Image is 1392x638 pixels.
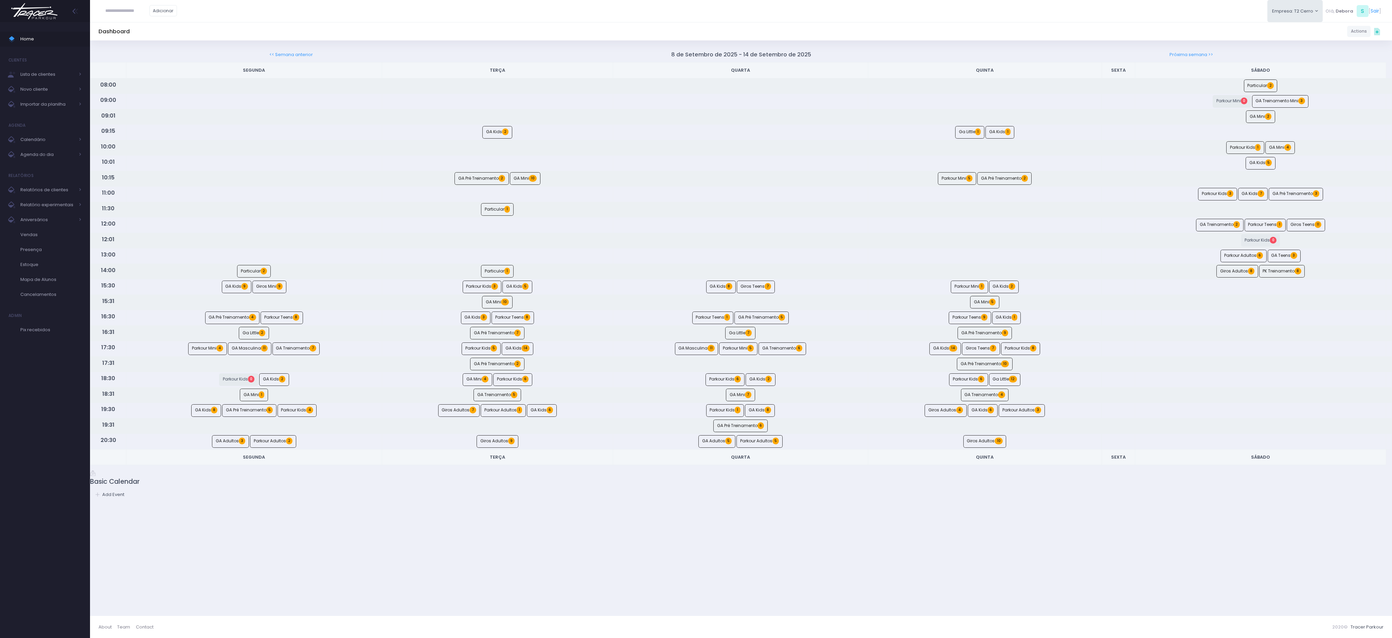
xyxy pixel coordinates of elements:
a: Parkour Mini5 [719,342,757,355]
a: GA Kids8 [745,404,775,417]
h4: Agenda [8,119,26,132]
a: Parkour Kids8 [1001,342,1040,355]
span: Mapa de Alunos [20,275,82,284]
a: Particular2 [237,265,271,278]
strong: 12:00 [101,220,115,228]
a: Add Event [90,488,129,501]
a: Parkour Kids6 [706,373,745,386]
span: Agenda do dia [20,150,75,159]
a: Parkour Adultos1 [481,404,526,417]
th: Terça [382,449,613,465]
span: 1 [979,283,984,290]
a: GA Adultos3 [212,435,249,448]
a: Parkour Adultos5 [736,435,783,448]
a: GA Mini2 [1246,110,1275,123]
span: 6 [796,345,802,352]
a: GA Pré Treinamento2 [470,358,524,370]
a: Giros Teens11 [1287,219,1325,231]
span: 1 [259,391,264,398]
a: GA Kids1 [992,312,1021,324]
strong: 09:15 [101,127,115,135]
span: Vendas [20,230,82,239]
a: GA Kids7 [1238,188,1268,200]
a: Parkour Adultos2 [250,435,296,448]
span: 1 [975,128,981,135]
a: Giros Adultos10 [963,435,1006,448]
span: 2 [1267,82,1273,89]
span: 12 [1009,376,1017,383]
a: GA Kids2 [746,373,775,386]
a: Parkour Teens1 [1245,219,1286,231]
span: 0 [1241,98,1247,104]
a: Ga Little12 [989,373,1021,386]
a: Parkour Adultos6 [1220,250,1267,262]
span: 4 [1284,144,1291,151]
a: GA Mini10 [482,296,513,308]
span: 2 [765,376,772,383]
span: 5 [966,175,972,182]
h4: Relatórios [8,169,34,182]
a: GA Mini10 [510,172,540,185]
span: 7 [514,330,521,336]
a: Parkour Kids3 [1198,188,1237,200]
a: Contact [136,620,154,634]
span: Calendário [20,135,75,144]
a: GA Masculina11 [228,342,271,355]
span: 5 [779,314,785,321]
a: GA Treinamento Mini3 [1252,95,1309,108]
a: Giros Adultos4 [925,404,967,417]
strong: 09:00 [100,96,116,104]
strong: 16:30 [101,313,115,320]
span: 3 [491,283,498,290]
span: Importar da planilha [20,100,75,109]
a: GA Kids8 [191,404,221,417]
span: 9 [508,438,515,444]
span: 9 [276,283,283,290]
a: Ga Little2 [239,327,269,339]
a: Parkour Mini1 [951,281,988,293]
a: Parkour Adultos3 [999,404,1045,417]
span: 6 [978,376,984,383]
span: 14 [521,345,530,352]
a: GA Kids2 [989,281,1019,293]
th: Segunda [126,63,382,78]
a: Parkour Mini4 [188,342,227,355]
span: 5 [989,299,996,305]
a: << Semana anterior [269,51,313,58]
span: 6 [547,407,553,413]
span: 8 [293,314,299,321]
a: GA Kids2 [482,126,512,139]
a: GA Teens3 [1268,250,1301,262]
a: Particular2 [1244,79,1278,92]
a: GA Treinamento7 [272,342,320,355]
strong: 15:30 [101,282,115,289]
span: 2 [286,438,292,444]
a: Parkour Kids0 [219,373,258,386]
a: GA Kids5 [502,281,532,293]
span: 4 [249,314,256,321]
span: 7 [990,345,996,352]
span: 1 [735,407,740,413]
strong: 19:31 [102,421,114,429]
span: Lista de clientes [20,70,75,79]
span: 2 [514,360,521,367]
h4: Clientes [8,53,27,67]
span: 10 [995,438,1002,444]
a: Giros Teens7 [962,342,1000,355]
a: GA Pré Treinamento6 [713,420,768,432]
strong: 10:01 [102,158,115,166]
a: Parkour Mini5 [938,172,976,185]
strong: 09:01 [101,112,115,120]
span: Presença [20,245,82,254]
span: 11 [1315,221,1321,228]
span: 2 [1233,221,1240,228]
span: Home [20,35,82,43]
span: 4 [306,407,313,413]
a: GA Treinamento4 [961,389,1009,401]
span: 8 [1030,345,1036,352]
a: Tracer Parkour [1351,624,1384,630]
a: Giros Adultos7 [438,404,480,417]
span: 8 [1295,268,1301,274]
a: GA Kids14 [929,342,961,355]
span: 7 [469,407,476,413]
